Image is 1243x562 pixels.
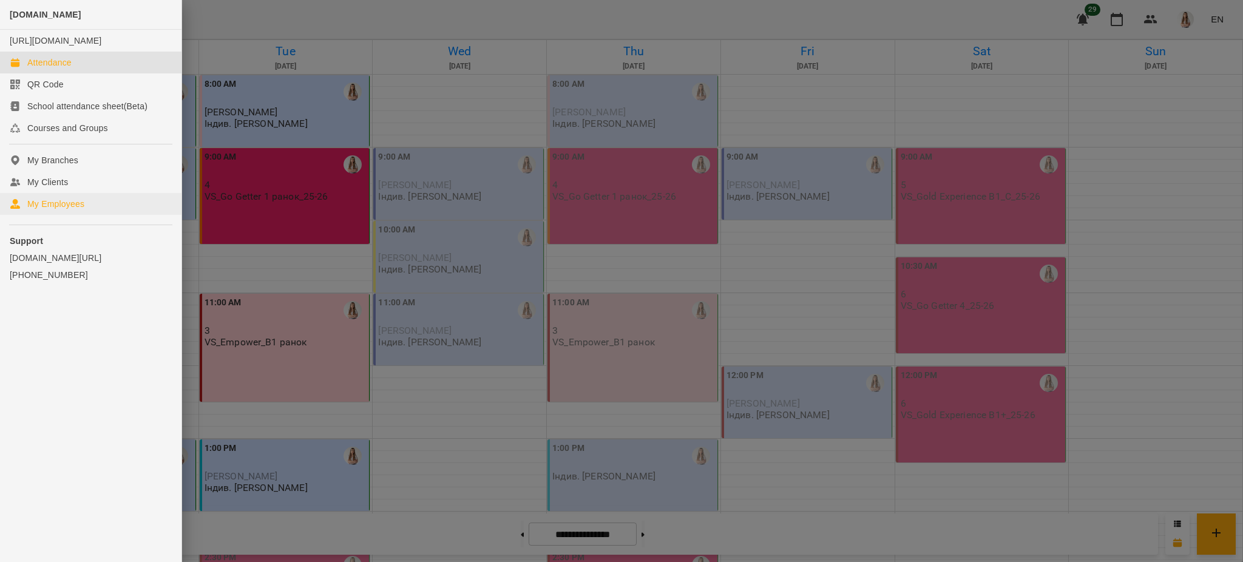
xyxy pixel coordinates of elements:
div: My Clients [27,176,68,188]
p: Support [10,235,172,247]
a: [URL][DOMAIN_NAME] [10,36,101,46]
a: [DOMAIN_NAME][URL] [10,252,172,264]
div: My Employees [27,198,84,210]
div: School attendance sheet(Beta) [27,100,147,112]
a: [PHONE_NUMBER] [10,269,172,281]
span: [DOMAIN_NAME] [10,10,81,19]
div: Courses and Groups [27,122,108,134]
div: My Branches [27,154,78,166]
div: QR Code [27,78,64,90]
div: Attendance [27,56,72,69]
